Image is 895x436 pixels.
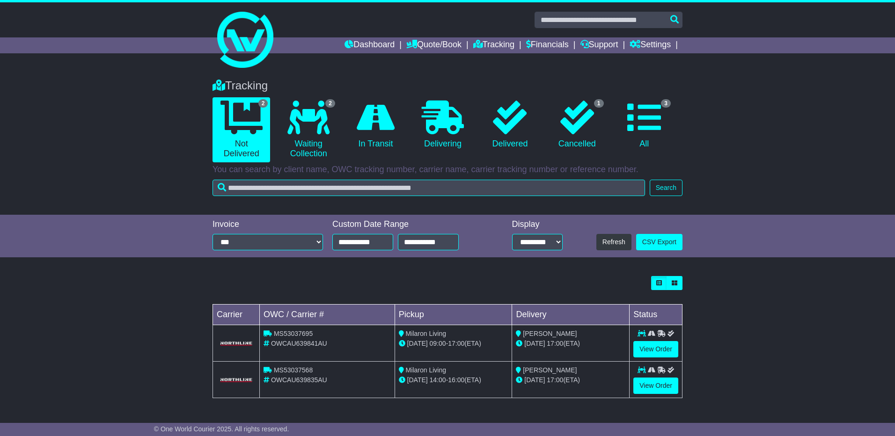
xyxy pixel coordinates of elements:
button: Refresh [596,234,631,250]
span: 17:00 [547,340,563,347]
span: [DATE] [407,340,428,347]
span: 3 [661,99,671,108]
a: Delivering [414,97,471,153]
span: Milaron Living [406,330,446,337]
a: Quote/Book [406,37,462,53]
span: [DATE] [524,376,545,384]
a: View Order [633,378,678,394]
a: Support [580,37,618,53]
span: 16:00 [448,376,464,384]
td: Carrier [213,305,260,325]
a: 1 Cancelled [548,97,606,153]
span: [DATE] [407,376,428,384]
div: Invoice [213,219,323,230]
span: 14:00 [430,376,446,384]
img: GetCarrierServiceLogo [219,377,254,383]
a: Financials [526,37,569,53]
a: CSV Export [636,234,682,250]
div: (ETA) [516,339,625,349]
div: Tracking [208,79,687,93]
div: (ETA) [516,375,625,385]
span: [PERSON_NAME] [523,330,577,337]
div: - (ETA) [399,375,508,385]
a: View Order [633,341,678,357]
span: MS53037568 [274,366,313,374]
td: Pickup [395,305,512,325]
a: In Transit [347,97,404,153]
td: Delivery [512,305,630,325]
p: You can search by client name, OWC tracking number, carrier name, carrier tracking number or refe... [213,165,682,175]
div: Custom Date Range [332,219,483,230]
img: GetCarrierServiceLogo [219,341,254,346]
span: 1 [594,99,604,108]
span: [DATE] [524,340,545,347]
a: 3 All [616,97,673,153]
span: 09:00 [430,340,446,347]
span: Milaron Living [406,366,446,374]
a: Dashboard [345,37,395,53]
span: MS53037695 [274,330,313,337]
a: Tracking [473,37,514,53]
a: Delivered [481,97,539,153]
span: OWCAU639841AU [271,340,327,347]
span: 17:00 [547,376,563,384]
span: 17:00 [448,340,464,347]
div: - (ETA) [399,339,508,349]
span: 2 [258,99,268,108]
td: OWC / Carrier # [260,305,395,325]
td: Status [630,305,682,325]
span: © One World Courier 2025. All rights reserved. [154,425,289,433]
a: Settings [630,37,671,53]
span: [PERSON_NAME] [523,366,577,374]
span: 2 [325,99,335,108]
span: OWCAU639835AU [271,376,327,384]
button: Search [650,180,682,196]
a: 2 Not Delivered [213,97,270,162]
a: 2 Waiting Collection [279,97,337,162]
div: Display [512,219,563,230]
